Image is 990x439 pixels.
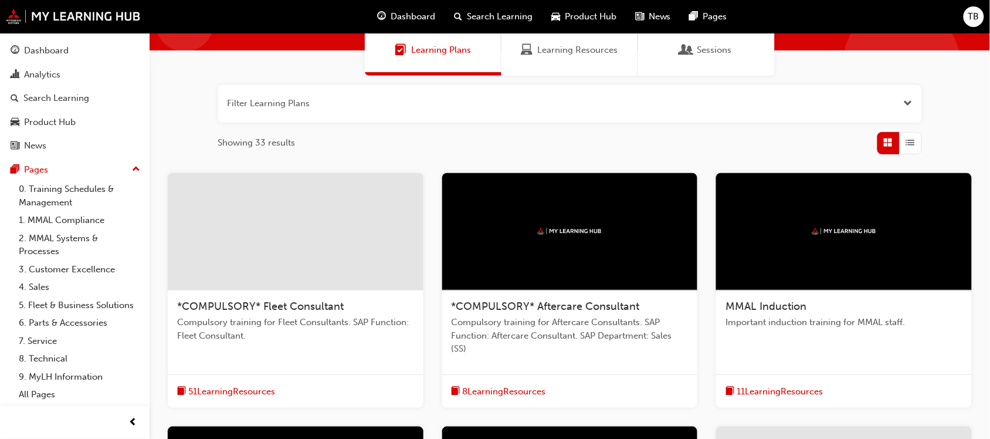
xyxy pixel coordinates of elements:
img: mmal [812,228,876,235]
span: Search Learning [467,10,533,23]
a: guage-iconDashboard [368,5,445,29]
span: 8 Learning Resources [463,385,546,399]
a: 1. MMAL Compliance [14,211,145,229]
span: Pages [703,10,727,23]
button: Pages [5,159,145,181]
span: Sessions [697,43,732,57]
a: Product Hub [5,112,145,133]
img: mmal [6,9,141,24]
span: *COMPULSORY* Aftercare Consultant [452,300,640,313]
span: news-icon [11,141,19,151]
span: Showing 33 results [218,136,296,150]
span: 11 Learning Resources [737,385,823,399]
span: up-icon [132,162,140,177]
button: DashboardAnalyticsSearch LearningProduct HubNews [5,38,145,159]
a: SessionsSessions [638,25,775,76]
a: All Pages [14,386,145,404]
a: Dashboard [5,40,145,62]
span: pages-icon [690,9,699,24]
span: MMAL Induction [725,300,806,313]
a: 4. Sales [14,278,145,296]
a: news-iconNews [626,5,680,29]
span: Dashboard [391,10,435,23]
span: Learning Plans [395,43,406,57]
span: Product Hub [565,10,616,23]
span: TB [968,10,979,23]
span: guage-icon [377,9,386,24]
a: car-iconProduct Hub [542,5,626,29]
button: book-icon11LearningResources [725,384,823,399]
span: guage-icon [11,46,19,56]
a: 9. MyLH Information [14,368,145,386]
div: News [24,139,46,153]
img: mmal [537,228,602,235]
span: Learning Resources [538,43,618,57]
button: book-icon51LearningResources [177,384,275,399]
span: book-icon [177,384,186,399]
button: TB [964,6,984,27]
span: Compulsory training for Aftercare Consultants. SAP Function: Aftercare Consultant. SAP Department... [452,316,689,356]
a: 8. Technical [14,350,145,368]
span: 51 Learning Resources [188,385,275,399]
span: chart-icon [11,70,19,80]
span: car-icon [551,9,560,24]
span: prev-icon [129,416,138,430]
a: 6. Parts & Accessories [14,314,145,332]
span: Learning Plans [411,43,471,57]
div: Pages [24,163,48,177]
span: Learning Resources [521,43,533,57]
span: car-icon [11,117,19,128]
a: Learning PlansLearning Plans [365,25,501,76]
span: List [906,136,915,150]
span: Compulsory training for Fleet Consultants. SAP Function: Fleet Consultant. [177,316,414,342]
span: Sessions [681,43,693,57]
span: news-icon [635,9,644,24]
a: 0. Training Schedules & Management [14,180,145,211]
div: Dashboard [24,44,69,58]
span: pages-icon [11,165,19,175]
span: book-icon [725,384,734,399]
span: book-icon [452,384,460,399]
a: 3. Customer Excellence [14,261,145,279]
a: 2. MMAL Systems & Processes [14,229,145,261]
div: Analytics [24,68,60,82]
div: Product Hub [24,116,76,129]
button: book-icon8LearningResources [452,384,546,399]
a: mmalMMAL InductionImportant induction training for MMAL staff.book-icon11LearningResources [716,173,972,408]
a: 5. Fleet & Business Solutions [14,296,145,315]
a: pages-iconPages [680,5,737,29]
span: Important induction training for MMAL staff. [725,316,962,329]
span: *COMPULSORY* Fleet Consultant [177,300,344,313]
span: News [649,10,671,23]
a: search-iconSearch Learning [445,5,542,29]
div: Search Learning [23,92,89,105]
a: 7. Service [14,332,145,350]
span: Grid [884,136,893,150]
button: Open the filter [904,97,913,110]
a: Learning ResourcesLearning Resources [501,25,638,76]
a: Analytics [5,64,145,86]
a: mmal*COMPULSORY* Aftercare ConsultantCompulsory training for Aftercare Consultants. SAP Function:... [442,173,698,408]
span: search-icon [454,9,462,24]
a: News [5,135,145,157]
a: *COMPULSORY* Fleet ConsultantCompulsory training for Fleet Consultants. SAP Function: Fleet Consu... [168,173,423,408]
a: Search Learning [5,87,145,109]
span: search-icon [11,93,19,104]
